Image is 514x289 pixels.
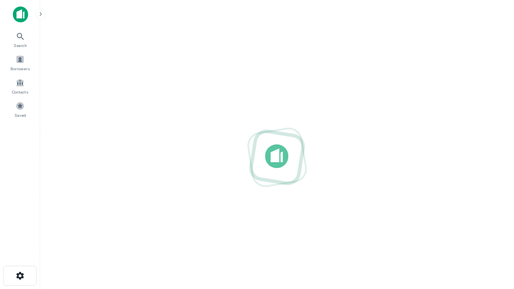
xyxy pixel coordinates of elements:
[2,28,38,50] a: Search
[13,6,28,22] img: capitalize-icon.png
[2,52,38,73] a: Borrowers
[2,98,38,120] a: Saved
[14,42,27,49] span: Search
[12,89,28,95] span: Contacts
[10,65,30,72] span: Borrowers
[2,75,38,97] a: Contacts
[474,225,514,263] iframe: Chat Widget
[14,112,26,118] span: Saved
